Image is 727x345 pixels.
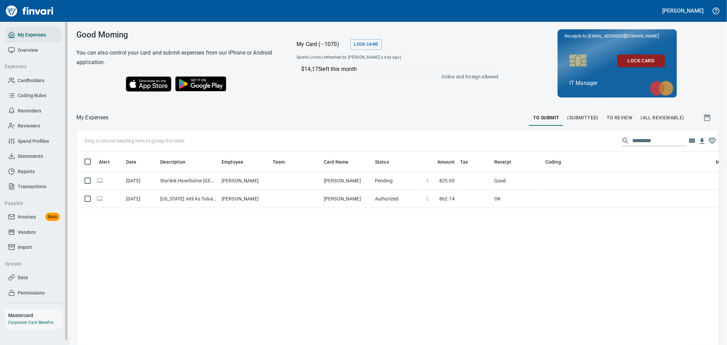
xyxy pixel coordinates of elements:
[460,158,477,166] span: Tax
[372,190,423,208] td: Authorized
[222,158,243,166] span: Employee
[707,136,717,146] button: Column choices favorited. Click to reset to default
[321,172,372,190] td: [PERSON_NAME]
[96,178,103,183] span: Online transaction
[5,260,56,268] span: System
[18,167,35,176] span: Reports
[5,27,62,43] a: My Expenses
[697,109,719,126] button: Show transactions within a particular date range
[491,172,543,190] td: Good
[439,195,455,202] span: 862.74
[126,158,146,166] span: Date
[126,76,171,92] img: Download on the App Store
[45,213,60,221] span: Beta
[324,158,348,166] span: Card Name
[157,190,219,208] td: [US_STATE] Airli As Tulsa OK
[5,149,62,164] a: Statements
[18,137,49,146] span: Spend Profiles
[18,289,45,297] span: Permissions
[171,73,230,95] img: Get it on Google Play
[291,73,498,80] p: Online and foreign allowed
[372,172,423,190] td: Pending
[5,134,62,149] a: Spend Profiles
[76,48,279,67] h6: You can also control your card and submit expenses from our iPhone or Android application.
[222,158,252,166] span: Employee
[5,103,62,119] a: Reminders
[428,158,455,166] span: Amount
[18,243,32,252] span: Import
[18,107,41,115] span: Reminders
[494,158,511,166] span: Receipt
[126,158,137,166] span: Date
[2,258,59,270] button: System
[5,179,62,194] a: Transactions
[491,190,543,208] td: OK
[617,55,665,67] button: Lock Card
[219,190,270,208] td: [PERSON_NAME]
[697,136,707,146] button: Download table
[5,62,56,71] span: Expenses
[4,3,55,19] img: Finvari
[18,122,40,130] span: Reviewers
[641,114,684,122] span: (All Reviewable)
[533,114,559,122] span: To Submit
[324,158,357,166] span: Card Name
[567,114,599,122] span: (Submitted)
[18,31,46,39] span: My Expenses
[8,320,54,325] a: Corporate Card Benefits
[76,30,279,40] h3: Good Morning
[99,158,110,166] span: Alert
[5,73,62,88] a: Cardholders
[460,158,468,166] span: Tax
[96,196,103,201] span: Online transaction
[426,195,429,202] span: $
[2,60,59,73] button: Expenses
[5,225,62,240] a: Vendors
[18,228,36,237] span: Vendors
[570,79,665,87] p: IT Manager
[297,54,449,61] span: Spend Limits (refreshed by [PERSON_NAME] a day ago)
[2,197,59,210] button: Payable
[18,46,38,55] span: Overview
[18,273,28,282] span: Data
[5,43,62,58] a: Overview
[5,164,62,179] a: Reports
[157,172,219,190] td: Starlink Hawthorne [GEOGRAPHIC_DATA]
[8,312,62,319] h6: Mastercard
[437,158,455,166] span: Amount
[160,158,186,166] span: Description
[607,114,633,122] span: To Review
[5,199,56,208] span: Payable
[99,158,119,166] span: Alert
[663,7,703,14] h5: [PERSON_NAME]
[426,177,429,184] span: $
[85,137,184,144] p: Drag a column heading here to group the table
[76,114,109,122] p: My Expenses
[5,270,62,285] a: Data
[350,39,381,50] button: Lock Card
[18,152,43,161] span: Statements
[18,76,44,85] span: Cardholders
[5,118,62,134] a: Reviewers
[439,177,455,184] span: 825.00
[18,213,36,221] span: Invoices
[321,190,372,208] td: [PERSON_NAME]
[661,5,705,16] button: [PERSON_NAME]
[623,57,660,65] span: Lock Card
[219,172,270,190] td: [PERSON_NAME]
[5,209,62,225] a: InvoicesBeta
[301,65,495,73] p: $14,175 left this month
[273,158,294,166] span: Team
[5,88,62,103] a: Coding Rules
[588,33,659,39] span: [EMAIL_ADDRESS][DOMAIN_NAME]
[123,172,157,190] td: [DATE]
[18,182,46,191] span: Transactions
[123,190,157,208] td: [DATE]
[646,77,677,99] img: mastercard.svg
[375,158,389,166] span: Status
[687,136,697,146] button: Choose columns to display
[273,158,285,166] span: Team
[375,158,398,166] span: Status
[5,240,62,255] a: Import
